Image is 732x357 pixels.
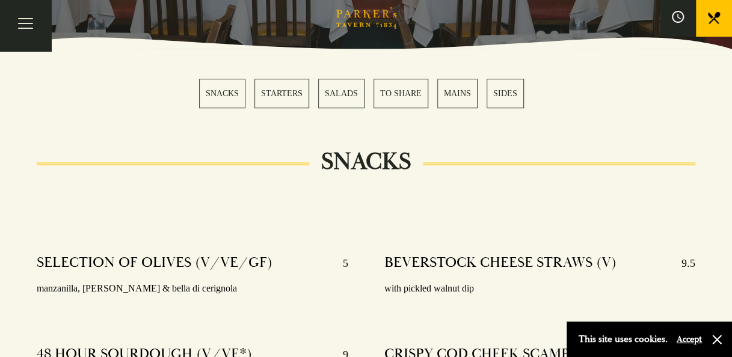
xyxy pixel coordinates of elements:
[318,79,364,108] a: 3 / 6
[669,254,695,273] p: 9.5
[37,254,272,273] h4: SELECTION OF OLIVES (V/VE/GF)
[374,79,428,108] a: 4 / 6
[711,334,723,346] button: Close and accept
[199,79,245,108] a: 1 / 6
[487,79,524,108] a: 6 / 6
[677,334,702,345] button: Accept
[37,280,348,297] p: manzanilla, [PERSON_NAME] & bella di cerignola
[437,79,478,108] a: 5 / 6
[309,147,423,176] h2: SNACKS
[331,254,348,273] p: 5
[579,331,668,348] p: This site uses cookies.
[384,254,617,273] h4: BEVERSTOCK CHEESE STRAWS (V)
[384,280,696,297] p: with pickled walnut dip
[254,79,309,108] a: 2 / 6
